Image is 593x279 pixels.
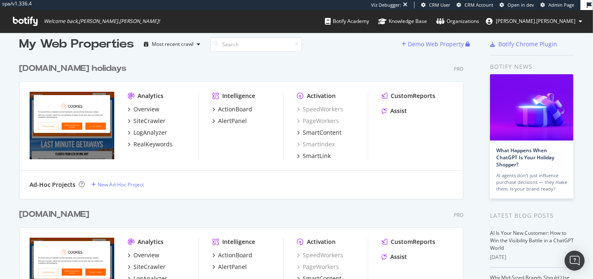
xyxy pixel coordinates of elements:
[218,251,252,259] div: ActionBoard
[382,107,407,115] a: Assist
[128,128,167,137] a: LogAnalyzer
[490,62,574,71] div: Botify news
[390,253,407,261] div: Assist
[496,18,575,25] span: alex.johnson
[297,140,335,148] a: SmartIndex
[212,251,252,259] a: ActionBoard
[382,253,407,261] a: Assist
[325,17,369,25] div: Botify Academy
[128,140,173,148] a: RealKeywords
[128,251,159,259] a: Overview
[133,105,159,113] div: Overview
[30,92,114,159] img: easyjet.com/en/holidays
[465,2,493,8] span: CRM Account
[138,238,163,246] div: Analytics
[498,40,557,48] div: Botify Chrome Plugin
[138,92,163,100] div: Analytics
[454,211,463,219] div: Pro
[457,2,493,8] a: CRM Account
[128,263,166,271] a: SiteCrawler
[30,181,75,189] div: Ad-Hoc Projects
[210,37,302,52] input: Search
[133,140,173,148] div: RealKeywords
[402,40,465,48] a: Demo Web Property
[382,92,435,100] a: CustomReports
[19,209,89,221] div: [DOMAIN_NAME]
[133,117,166,125] div: SiteCrawler
[307,238,336,246] div: Activation
[496,147,554,168] a: What Happens When ChatGPT Is Your Holiday Shopper?
[454,65,463,73] div: Pro
[479,15,589,28] button: [PERSON_NAME].[PERSON_NAME]
[548,2,574,8] span: Admin Page
[212,263,247,271] a: AlertPanel
[133,128,167,137] div: LogAnalyzer
[91,181,144,188] a: New Ad-Hoc Project
[421,2,450,8] a: CRM User
[19,209,93,221] a: [DOMAIN_NAME]
[98,181,144,188] div: New Ad-Hoc Project
[212,117,247,125] a: AlertPanel
[500,2,534,8] a: Open in dev
[297,251,343,259] a: SpeedWorkers
[19,63,130,75] a: [DOMAIN_NAME] holidays
[490,229,574,251] a: AI Is Your New Customer: How to Win the Visibility Battle in a ChatGPT World
[133,251,159,259] div: Overview
[307,92,336,100] div: Activation
[297,263,339,271] a: PageWorkers
[378,10,427,33] a: Knowledge Base
[436,10,479,33] a: Organizations
[297,128,342,137] a: SmartContent
[408,40,464,48] div: Demo Web Property
[490,74,573,141] img: What Happens When ChatGPT Is Your Holiday Shopper?
[19,36,134,53] div: My Web Properties
[496,172,567,192] div: AI agents don’t just influence purchase decisions — they make them. Is your brand ready?
[429,2,450,8] span: CRM User
[128,117,166,125] a: SiteCrawler
[303,128,342,137] div: SmartContent
[402,38,465,51] button: Demo Web Property
[212,105,252,113] a: ActionBoard
[133,263,166,271] div: SiteCrawler
[297,117,339,125] a: PageWorkers
[382,238,435,246] a: CustomReports
[218,263,247,271] div: AlertPanel
[378,17,427,25] div: Knowledge Base
[490,254,574,261] div: [DATE]
[325,10,369,33] a: Botify Academy
[218,117,247,125] div: AlertPanel
[218,105,252,113] div: ActionBoard
[303,152,331,160] div: SmartLink
[297,152,331,160] a: SmartLink
[44,18,160,25] span: Welcome back, [PERSON_NAME].[PERSON_NAME] !
[141,38,204,51] button: Most recent crawl
[391,238,435,246] div: CustomReports
[508,2,534,8] span: Open in dev
[152,42,193,47] div: Most recent crawl
[436,17,479,25] div: Organizations
[565,251,585,271] div: Open Intercom Messenger
[222,238,255,246] div: Intelligence
[128,105,159,113] a: Overview
[390,107,407,115] div: Assist
[371,2,401,8] div: Viz Debugger:
[391,92,435,100] div: CustomReports
[490,211,574,220] div: Latest Blog Posts
[297,105,343,113] a: SpeedWorkers
[19,63,126,75] div: [DOMAIN_NAME] holidays
[540,2,574,8] a: Admin Page
[222,92,255,100] div: Intelligence
[490,40,557,48] a: Botify Chrome Plugin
